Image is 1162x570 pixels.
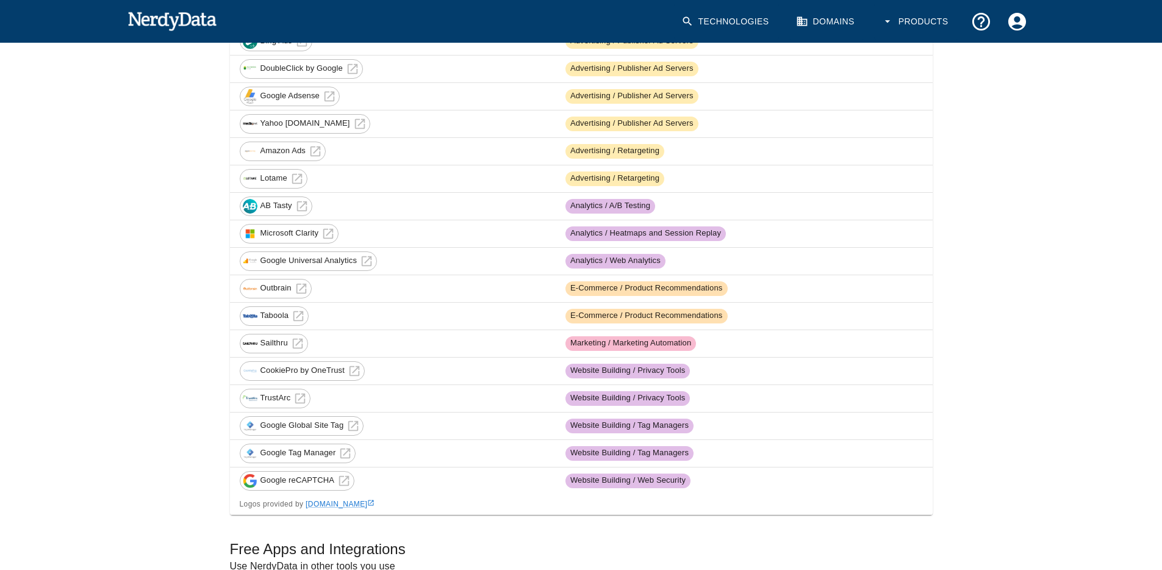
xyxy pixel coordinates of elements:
[230,539,933,559] h5: Free Apps and Integrations
[565,310,728,322] span: E-Commerce / Product Recommendations
[254,228,326,239] span: Microsoft Clarity
[240,500,375,508] span: Logos provided by
[240,114,370,134] a: Yahoo [DOMAIN_NAME]
[565,283,728,294] span: E-Commerce / Product Recommendations
[240,416,364,436] a: Google Global Site Tag
[240,197,312,216] a: AB Tasty
[565,475,690,486] span: Website Building / Web Security
[565,118,698,129] span: Advertising / Publisher Ad Servers
[565,145,664,157] span: Advertising / Retargeting
[565,255,665,267] span: Analytics / Web Analytics
[254,475,342,486] span: Google reCAPTCHA
[240,334,308,353] a: Sailthru
[240,279,312,298] a: Outbrain
[565,365,690,377] span: Website Building / Privacy Tools
[254,447,343,459] span: Google Tag Manager
[254,337,295,349] span: Sailthru
[240,169,307,189] a: Lotame
[565,337,696,349] span: Marketing / Marketing Automation
[254,310,296,322] span: Taboola
[240,251,378,271] a: Google Universal Analytics
[874,4,958,40] button: Products
[565,90,698,102] span: Advertising / Publisher Ad Servers
[240,389,311,408] a: TrustArc
[254,365,352,377] span: CookiePro by OneTrust
[254,90,327,102] span: Google Adsense
[565,392,690,404] span: Website Building / Privacy Tools
[254,118,357,129] span: Yahoo [DOMAIN_NAME]
[240,142,326,161] a: Amazon Ads
[240,306,309,326] a: Taboola
[240,87,340,106] a: Google Adsense
[565,173,664,184] span: Advertising / Retargeting
[240,59,363,79] a: DoubleClick by Google
[254,392,298,404] span: TrustArc
[254,200,299,212] span: AB Tasty
[254,420,351,431] span: Google Global Site Tag
[240,224,339,244] a: Microsoft Clarity
[240,471,355,491] a: Google reCAPTCHA
[963,4,999,40] button: Support and Documentation
[240,361,365,381] a: CookiePro by OneTrust
[254,63,350,74] span: DoubleClick by Google
[674,4,779,40] a: Technologies
[254,145,313,157] span: Amazon Ads
[254,255,364,267] span: Google Universal Analytics
[565,63,698,74] span: Advertising / Publisher Ad Servers
[565,447,694,459] span: Website Building / Tag Managers
[565,420,694,431] span: Website Building / Tag Managers
[565,228,726,239] span: Analytics / Heatmaps and Session Replay
[254,173,294,184] span: Lotame
[999,4,1035,40] button: Account Settings
[240,444,356,463] a: Google Tag Manager
[306,500,375,508] a: [DOMAIN_NAME]
[789,4,864,40] a: Domains
[254,283,298,294] span: Outbrain
[127,9,217,33] img: NerdyData.com
[565,200,655,212] span: Analytics / A/B Testing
